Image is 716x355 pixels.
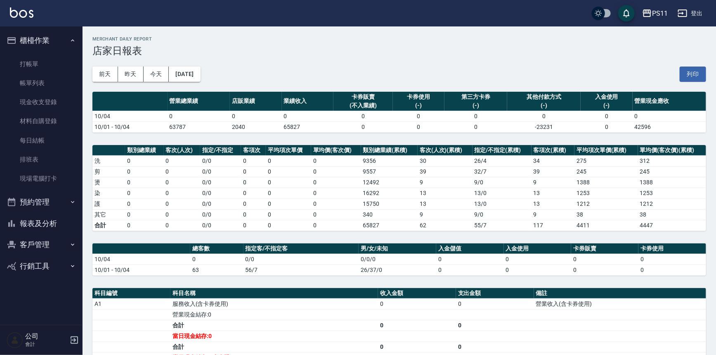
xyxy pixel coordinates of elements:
[393,111,444,122] td: 0
[241,188,266,198] td: 0
[418,166,473,177] td: 39
[3,112,79,131] a: 材料自購登錄
[532,188,575,198] td: 13
[92,145,706,231] table: a dense table
[200,188,241,198] td: 0 / 0
[170,341,378,352] td: 合計
[170,298,378,309] td: 服務收入(含卡券使用)
[532,209,575,220] td: 9
[638,177,706,188] td: 1388
[359,264,436,275] td: 26/37/0
[25,341,67,348] p: 會計
[574,188,638,198] td: 1253
[311,209,361,220] td: 0
[169,67,200,82] button: [DATE]
[378,298,456,309] td: 0
[266,177,311,188] td: 0
[633,92,706,111] th: 營業現金應收
[574,198,638,209] td: 1212
[125,209,163,220] td: 0
[447,93,505,101] div: 第三方卡券
[190,254,243,264] td: 0
[418,220,473,231] td: 62
[509,93,579,101] div: 其他付款方式
[3,213,79,234] button: 報表及分析
[571,243,638,254] th: 卡券販賣
[444,122,507,132] td: 0
[164,166,200,177] td: 0
[473,145,532,156] th: 指定/不指定(累積)
[618,5,635,21] button: save
[92,243,706,276] table: a dense table
[92,264,190,275] td: 10/01 - 10/04
[144,67,169,82] button: 今天
[638,209,706,220] td: 38
[266,166,311,177] td: 0
[92,111,168,122] td: 10/04
[125,220,163,231] td: 0
[200,209,241,220] td: 0 / 0
[534,288,706,299] th: 備註
[674,6,706,21] button: 登出
[241,198,266,209] td: 0
[200,177,241,188] td: 0 / 0
[241,155,266,166] td: 0
[473,209,532,220] td: 9 / 0
[473,166,532,177] td: 32 / 7
[361,155,418,166] td: 9356
[333,122,393,132] td: 0
[10,7,33,18] img: Logo
[311,145,361,156] th: 單均價(客次價)
[583,101,630,110] div: (-)
[170,331,378,341] td: 當日現金結存:0
[3,255,79,277] button: 行銷工具
[436,243,503,254] th: 入金儲值
[447,101,505,110] div: (-)
[378,288,456,299] th: 收入金額
[574,166,638,177] td: 245
[3,169,79,188] a: 現場電腦打卡
[7,332,23,348] img: Person
[241,220,266,231] td: 0
[92,36,706,42] h2: Merchant Daily Report
[504,243,571,254] th: 入金使用
[241,166,266,177] td: 0
[200,166,241,177] td: 0 / 0
[581,122,632,132] td: 0
[164,188,200,198] td: 0
[473,188,532,198] td: 13 / 0
[574,220,638,231] td: 4411
[164,155,200,166] td: 0
[92,122,168,132] td: 10/01 - 10/04
[164,145,200,156] th: 客次(人次)
[168,122,230,132] td: 63787
[266,220,311,231] td: 0
[532,166,575,177] td: 39
[436,254,503,264] td: 0
[92,198,125,209] td: 護
[574,177,638,188] td: 1388
[571,264,638,275] td: 0
[92,177,125,188] td: 燙
[164,220,200,231] td: 0
[230,111,281,122] td: 0
[473,220,532,231] td: 55/7
[243,243,359,254] th: 指定客/不指定客
[164,198,200,209] td: 0
[3,191,79,213] button: 預約管理
[25,332,67,341] h5: 公司
[638,145,706,156] th: 單均價(客次價)(累積)
[638,188,706,198] td: 1253
[359,243,436,254] th: 男/女/未知
[282,111,333,122] td: 0
[266,155,311,166] td: 0
[200,145,241,156] th: 指定/不指定
[282,122,333,132] td: 65827
[3,131,79,150] a: 每日結帳
[633,111,706,122] td: 0
[125,188,163,198] td: 0
[92,155,125,166] td: 洗
[532,198,575,209] td: 13
[92,220,125,231] td: 合計
[311,220,361,231] td: 0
